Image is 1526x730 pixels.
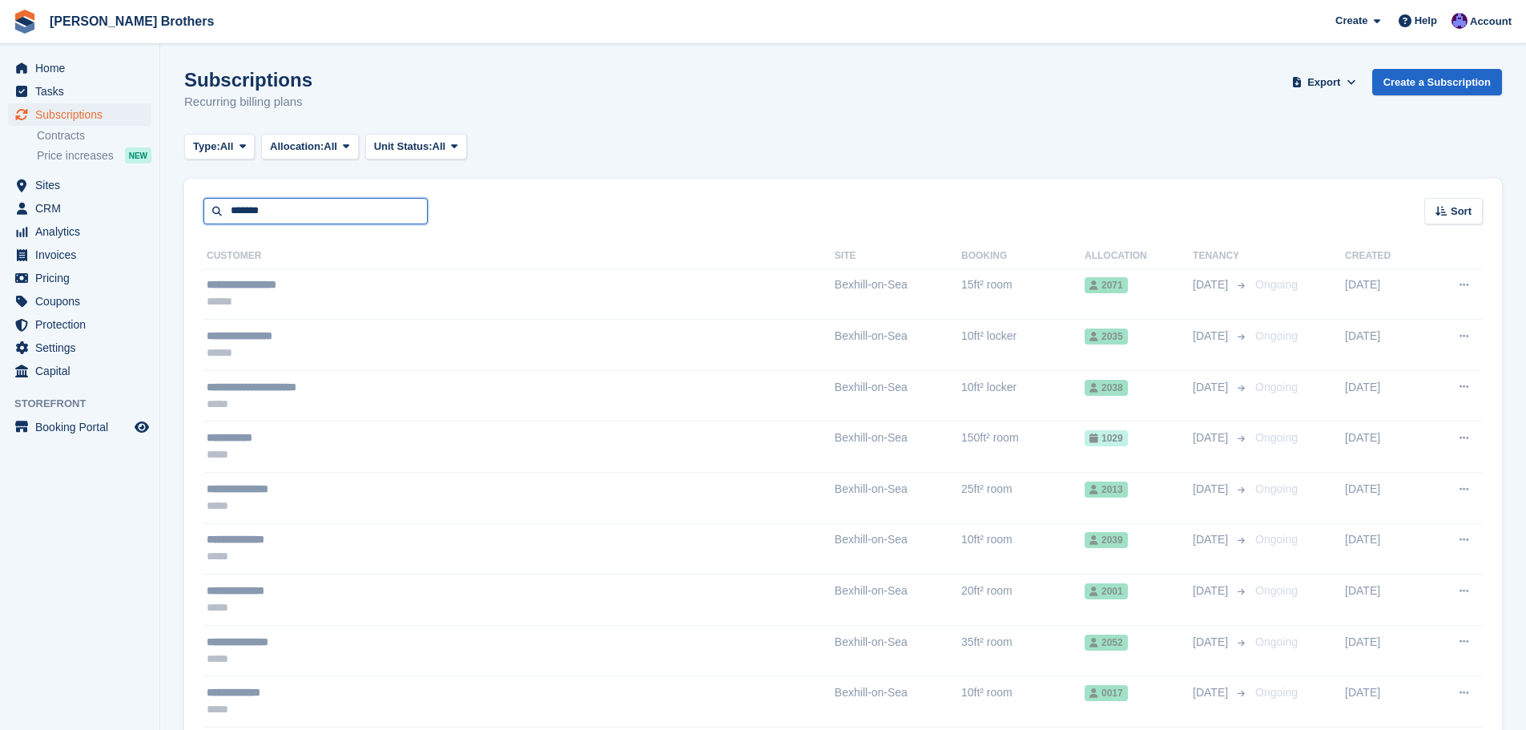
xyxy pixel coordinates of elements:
[8,197,151,220] a: menu
[35,197,131,220] span: CRM
[1335,13,1367,29] span: Create
[8,103,151,126] a: menu
[8,174,151,196] a: menu
[35,360,131,382] span: Capital
[8,57,151,79] a: menu
[1452,13,1468,29] img: Becca Clark
[35,80,131,103] span: Tasks
[8,313,151,336] a: menu
[35,416,131,438] span: Booking Portal
[37,128,151,143] a: Contracts
[35,267,131,289] span: Pricing
[35,57,131,79] span: Home
[35,313,131,336] span: Protection
[8,267,151,289] a: menu
[125,147,151,163] div: NEW
[132,417,151,437] a: Preview store
[8,416,151,438] a: menu
[8,337,151,359] a: menu
[8,290,151,313] a: menu
[184,69,312,91] h1: Subscriptions
[8,80,151,103] a: menu
[8,360,151,382] a: menu
[35,290,131,313] span: Coupons
[43,8,220,34] a: [PERSON_NAME] Brothers
[35,244,131,266] span: Invoices
[8,220,151,243] a: menu
[35,103,131,126] span: Subscriptions
[8,244,151,266] a: menu
[1470,14,1512,30] span: Account
[35,220,131,243] span: Analytics
[1289,69,1359,95] button: Export
[37,148,114,163] span: Price increases
[35,174,131,196] span: Sites
[13,10,37,34] img: stora-icon-8386f47178a22dfd0bd8f6a31ec36ba5ce8667c1dd55bd0f319d3a0aa187defe.svg
[184,93,312,111] p: Recurring billing plans
[1372,69,1502,95] a: Create a Subscription
[1415,13,1437,29] span: Help
[35,337,131,359] span: Settings
[1307,75,1340,91] span: Export
[14,396,159,412] span: Storefront
[37,147,151,164] a: Price increases NEW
